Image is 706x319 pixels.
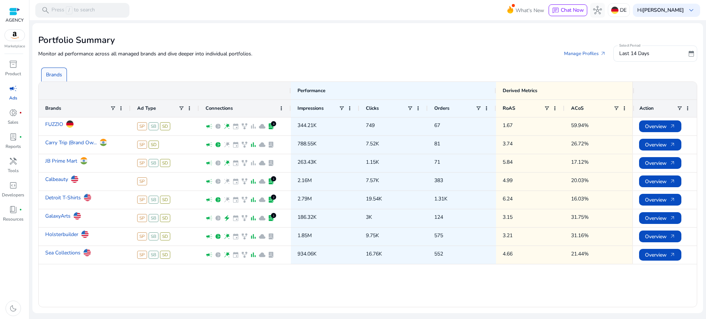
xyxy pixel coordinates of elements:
a: Sea Collections [45,246,81,259]
p: 16.76K [366,246,382,261]
span: bar_chart [250,159,257,167]
p: 59.94% [571,118,589,133]
p: 575 [434,228,443,243]
div: 3 [271,121,276,126]
span: campaign [206,159,213,167]
p: DE [620,4,627,17]
div: 1 [271,213,276,218]
span: bar_chart [250,178,257,185]
p: 934.06K [297,246,317,261]
span: SP [137,196,147,204]
p: 7.52K [366,136,379,151]
span: wand_stars [223,251,231,258]
span: dark_mode [9,304,18,313]
span: event [232,123,239,130]
span: cloud [258,141,266,148]
span: SD [160,214,170,222]
span: arrow_outward [670,197,675,203]
img: us.svg [81,231,89,238]
span: fiber_manual_record [19,111,22,114]
span: Ad Type [137,105,156,112]
button: Overviewarrow_outward [639,249,681,261]
b: [PERSON_NAME] [642,7,684,14]
span: SB [149,251,158,259]
span: handyman [9,157,18,166]
p: 186.32K [297,210,317,225]
span: pie_chart [214,233,222,240]
span: campaign [206,233,213,240]
img: us.svg [83,249,91,256]
span: SD [160,232,170,240]
span: pie_chart [214,251,222,258]
p: Ads [9,95,17,101]
span: Brands [45,105,61,112]
a: Calbeauty [45,173,68,186]
img: us.svg [74,212,81,220]
span: pie_chart [214,123,222,130]
p: 2.16M [297,173,312,188]
span: SB [149,122,158,130]
span: SB [149,196,158,204]
p: 16.03% [571,191,589,206]
span: wand_stars [223,141,231,148]
p: 67 [434,118,440,133]
p: 552 [434,246,443,261]
span: Chat Now [561,7,584,14]
p: 7.57K [366,173,379,188]
p: 5.84 [503,155,513,170]
span: arrow_outward [670,123,675,129]
span: campaign [206,141,213,148]
span: Overview [645,119,675,134]
span: lab_profile [267,196,275,203]
span: Connections [206,105,233,112]
span: cloud [258,214,266,222]
span: lab_profile [267,141,275,148]
span: book_4 [9,205,18,214]
span: event [232,196,239,203]
span: lab_profile [267,214,275,222]
span: Last 14 Days [619,50,649,57]
p: 21.44% [571,246,589,261]
span: Impressions [297,105,324,112]
a: Holsterbuilder [45,228,78,241]
span: bar_chart [250,141,257,148]
span: inventory_2 [9,60,18,69]
button: Overviewarrow_outward [639,139,681,151]
span: bar_chart [250,251,257,258]
span: / [66,6,72,14]
p: 3.74 [503,136,513,151]
span: family_history [241,251,248,258]
p: 2.79M [297,191,312,206]
span: SP [137,251,147,259]
span: bar_chart [250,233,257,240]
span: cloud [258,251,266,258]
span: family_history [241,178,248,185]
p: 4.66 [503,246,513,261]
span: SP [137,232,147,240]
img: in.svg [80,157,88,164]
span: wand_stars [223,196,231,203]
p: 383 [434,173,443,188]
p: 1.31K [434,191,448,206]
span: event [232,214,239,222]
span: pie_chart [214,159,222,167]
span: pie_chart [214,178,222,185]
span: event [232,141,239,148]
span: lab_profile [267,251,275,258]
span: cloud [258,196,266,203]
span: lab_profile [267,233,275,240]
p: 4.99 [503,173,513,188]
span: campaign [206,251,213,258]
span: campaign [9,84,18,93]
span: family_history [241,233,248,240]
div: 1 [271,176,276,181]
span: SB [149,214,158,222]
span: Orders [434,105,449,112]
p: 71 [434,155,440,170]
span: SP [137,141,147,149]
span: lab_profile [267,178,275,185]
span: SD [149,141,159,149]
span: bar_chart [250,214,257,222]
span: electric_bolt [223,214,231,222]
span: arrow_outward [670,142,675,148]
